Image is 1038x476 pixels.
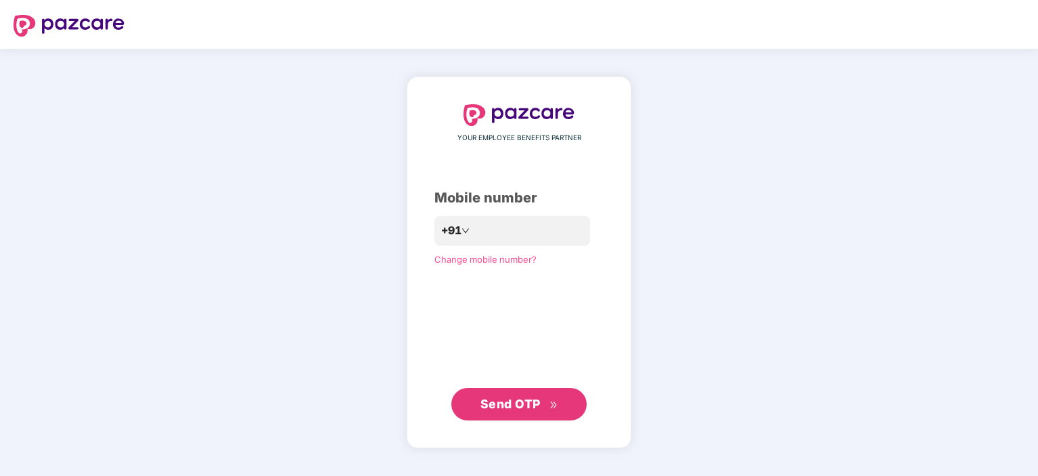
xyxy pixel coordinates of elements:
[434,188,604,209] div: Mobile number
[480,397,541,411] span: Send OTP
[461,227,470,235] span: down
[464,104,574,126] img: logo
[457,133,581,144] span: YOUR EMPLOYEE BENEFITS PARTNER
[451,388,587,420] button: Send OTPdouble-right
[434,254,537,265] a: Change mobile number?
[549,401,558,410] span: double-right
[14,15,125,37] img: logo
[441,222,461,239] span: +91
